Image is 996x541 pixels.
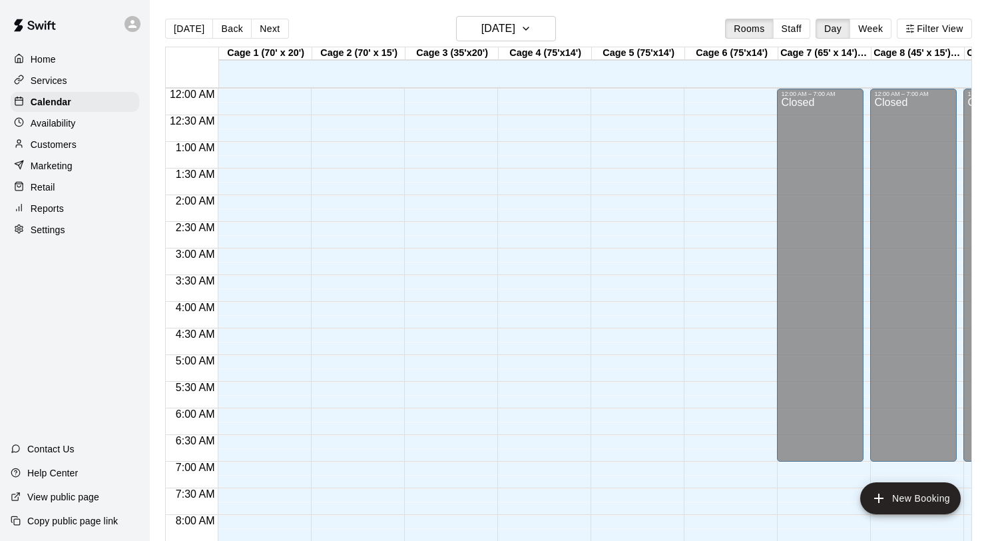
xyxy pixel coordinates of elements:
button: [DATE] [456,16,556,41]
a: Home [11,49,139,69]
div: Closed [781,97,860,466]
div: 12:00 AM – 7:00 AM [874,91,953,97]
a: Services [11,71,139,91]
p: Calendar [31,95,71,109]
div: 12:00 AM – 7:00 AM [781,91,860,97]
p: Contact Us [27,442,75,456]
span: 7:30 AM [172,488,218,500]
p: Copy public page link [27,514,118,528]
a: Retail [11,177,139,197]
p: Retail [31,181,55,194]
span: 1:00 AM [172,142,218,153]
div: Cage 8 (45' x 15') @ Mashlab Leander [871,47,965,60]
button: Rooms [725,19,773,39]
a: Availability [11,113,139,133]
button: [DATE] [165,19,213,39]
span: 3:00 AM [172,249,218,260]
div: Cage 5 (75'x14') [592,47,685,60]
button: Staff [773,19,811,39]
div: Cage 7 (65' x 14') @ Mashlab Leander [778,47,871,60]
span: 8:00 AM [172,515,218,526]
button: Week [850,19,891,39]
span: 5:00 AM [172,355,218,366]
a: Marketing [11,156,139,176]
div: Cage 3 (35'x20') [405,47,499,60]
button: add [860,482,961,514]
span: 7:00 AM [172,462,218,473]
div: Cage 2 (70' x 15') [312,47,405,60]
span: 6:00 AM [172,408,218,420]
div: Closed [874,97,953,466]
span: 5:30 AM [172,382,218,393]
p: Services [31,74,67,87]
h6: [DATE] [481,19,515,38]
div: 12:00 AM – 7:00 AM: Closed [870,89,957,462]
p: Home [31,53,56,66]
span: 4:00 AM [172,302,218,313]
div: 12:00 AM – 7:00 AM: Closed [777,89,864,462]
div: Cage 6 (75'x14') [685,47,778,60]
p: Customers [31,138,77,151]
button: Day [816,19,850,39]
span: 3:30 AM [172,275,218,286]
p: Settings [31,223,65,237]
p: Marketing [31,159,73,173]
button: Filter View [897,19,971,39]
p: Availability [31,117,76,130]
span: 1:30 AM [172,169,218,180]
p: View public page [27,490,99,504]
a: Reports [11,199,139,219]
div: Cage 4 (75'x14') [499,47,592,60]
button: Back [212,19,252,39]
span: 2:00 AM [172,195,218,207]
span: 12:30 AM [166,115,218,127]
a: Settings [11,220,139,240]
span: 4:30 AM [172,328,218,340]
div: Cage 1 (70' x 20') [219,47,312,60]
p: Help Center [27,466,78,480]
a: Customers [11,135,139,155]
button: Next [251,19,288,39]
span: 12:00 AM [166,89,218,100]
a: Calendar [11,92,139,112]
span: 2:30 AM [172,222,218,233]
span: 6:30 AM [172,435,218,446]
p: Reports [31,202,64,215]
